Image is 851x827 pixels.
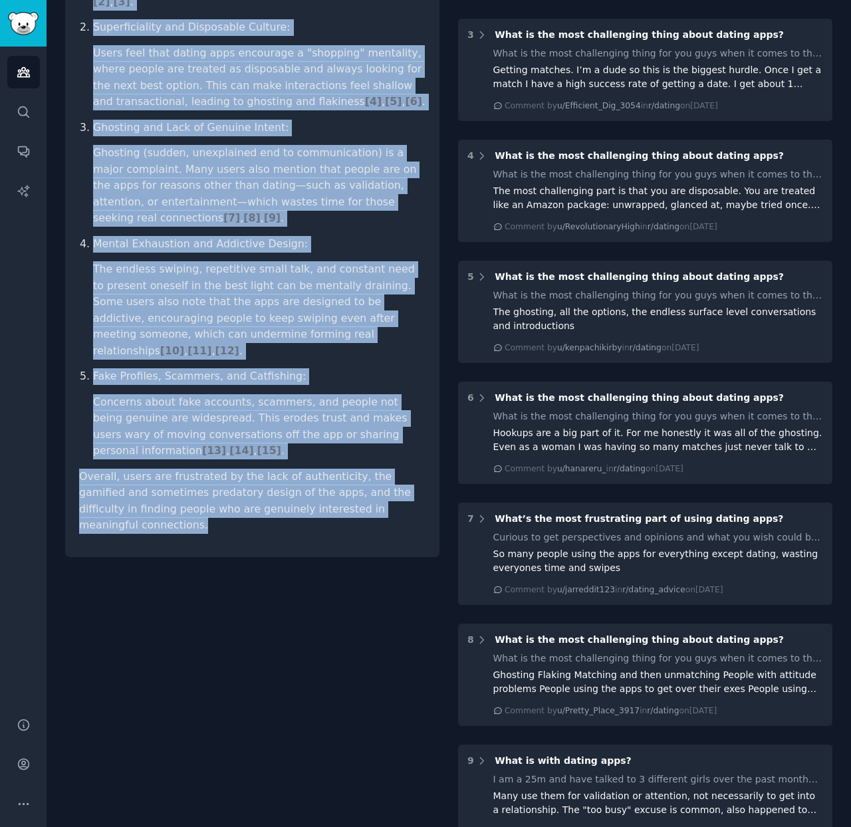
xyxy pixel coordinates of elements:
span: r/dating [647,706,679,715]
span: What is the most challenging thing about dating apps? [495,271,784,282]
div: The most challenging part is that you are disposable. You are treated like an Amazon package: unw... [493,184,824,212]
div: What is the most challenging thing for you guys when it comes to the use of dating apps? Is it me... [493,651,824,665]
span: [ 5 ] [385,95,402,108]
div: Many use them for validation or attention, not necessarily to get into a relationship. The "too b... [493,789,824,817]
span: What is the most challenging thing about dating apps? [495,392,784,403]
div: 6 [467,391,474,405]
span: [ 14 ] [229,444,253,457]
div: Comment by in on [DATE] [505,705,717,717]
div: I am a 25m and have talked to 3 different girls over the past month through dating apps then text... [493,772,824,786]
span: [ 4 ] [365,95,382,108]
li: The endless swiping, repetitive small talk, and constant need to present oneself in the best ligh... [93,261,425,359]
span: r/dating [648,222,679,231]
span: [ 7 ] [223,211,240,224]
div: Comment by in on [DATE] [505,463,683,475]
div: Hookups are a big part of it. For me honestly it was all of the ghosting. Even as a woman I was h... [493,426,824,454]
span: What is the most challenging thing about dating apps? [495,150,784,161]
span: [ 11 ] [187,344,211,357]
span: [ 13 ] [202,444,226,457]
p: Fake Profiles, Scammers, and Catfishing: [93,368,425,385]
span: r/dating [630,343,662,352]
div: The ghosting, all the options, the endless surface level conversations and introductions [493,305,824,333]
span: [ 9 ] [264,211,281,224]
span: u/Pretty_Place_3917 [557,706,640,715]
div: What is the most challenging thing for you guys when it comes to the use of dating apps? Is it me... [493,289,824,302]
div: 3 [467,28,474,42]
span: r/dating [648,101,680,110]
span: [ 10 ] [160,344,184,357]
span: r/dating_advice [622,585,685,594]
div: What is the most challenging thing for you guys when it comes to the use of dating apps? Is it me... [493,47,824,60]
div: Getting matches. I’m a dude so this is the biggest hurdle. Once I get a match I have a high succe... [493,63,824,91]
p: Overall, users are frustrated by the lack of authenticity, the gamified and sometimes predatory d... [79,469,425,534]
span: [ 8 ] [243,211,260,224]
span: [ 12 ] [215,344,239,357]
div: Curious to get perspectives and opinions and what you wish could be improved. [493,531,824,544]
span: u/jarreddit123 [557,585,615,594]
div: 4 [467,149,474,163]
div: Ghosting Flaking Matching and then unmatching People with attitude problems People using the apps... [493,668,824,696]
img: GummySearch logo [8,12,39,35]
span: u/RevolutionaryHigh [557,222,640,231]
div: So many people using the apps for everything except dating, wasting everyones time and swipes [493,547,824,575]
span: u/kenpachikirby [557,343,622,352]
div: Comment by in on [DATE] [505,100,718,112]
div: 5 [467,270,474,284]
div: Comment by in on [DATE] [505,221,717,233]
div: 8 [467,633,474,647]
p: Superficiality and Disposable Culture: [93,19,425,36]
div: 7 [467,512,474,526]
div: 9 [467,754,474,768]
li: Concerns about fake accounts, scammers, and people not being genuine are widespread. This erodes ... [93,394,425,459]
span: r/dating [614,464,646,473]
span: [ 15 ] [257,444,281,457]
span: What is the most challenging thing about dating apps? [495,29,784,40]
li: Ghosting (sudden, unexplained end to communication) is a major complaint. Many users also mention... [93,145,425,227]
span: u/hanareru_ [557,464,606,473]
p: Ghosting and Lack of Genuine Intent: [93,120,425,136]
li: Users feel that dating apps encourage a "shopping" mentality, where people are treated as disposa... [93,45,425,110]
div: Comment by in on [DATE] [505,584,723,596]
span: [ 6 ] [405,95,422,108]
div: What is the most challenging thing for you guys when it comes to the use of dating apps? Is it me... [493,168,824,181]
span: What is with dating apps? [495,755,631,766]
p: Mental Exhaustion and Addictive Design: [93,236,425,253]
div: What is the most challenging thing for you guys when it comes to the use of dating apps? Is it me... [493,410,824,423]
span: u/Efficient_Dig_3054 [557,101,641,110]
span: What is the most challenging thing about dating apps? [495,634,784,645]
div: Comment by in on [DATE] [505,342,699,354]
span: What’s the most frustrating part of using dating apps? [495,513,783,524]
